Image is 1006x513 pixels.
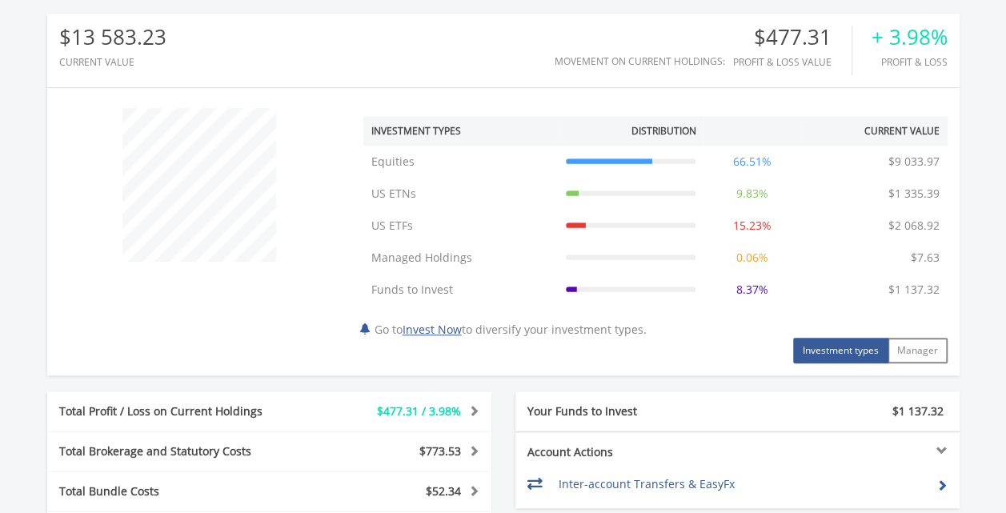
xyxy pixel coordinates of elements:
td: Funds to Invest [363,274,558,306]
div: Profit & Loss Value [733,57,852,67]
td: 15.23% [703,210,801,242]
span: $773.53 [419,443,461,459]
div: $13 583.23 [59,26,166,49]
button: Investment types [793,338,888,363]
th: Investment Types [363,116,558,146]
td: Inter-account Transfers & EasyFx [559,472,924,496]
td: US ETNs [363,178,558,210]
td: $1 335.39 [880,178,948,210]
span: $52.34 [426,483,461,499]
div: Go to to diversify your investment types. [351,100,960,363]
td: $2 068.92 [880,210,948,242]
div: Total Brokerage and Statutory Costs [47,443,307,459]
span: $1 137.32 [892,403,944,419]
td: US ETFs [363,210,558,242]
td: $7.63 [903,242,948,274]
td: $9 033.97 [880,146,948,178]
div: Total Bundle Costs [47,483,307,499]
td: 0.06% [703,242,801,274]
button: Manager [888,338,948,363]
div: Profit & Loss [872,57,948,67]
div: Distribution [631,124,695,138]
span: $477.31 / 3.98% [377,403,461,419]
div: Account Actions [515,444,738,460]
div: $477.31 [733,26,852,49]
td: 9.83% [703,178,801,210]
th: Current Value [801,116,948,146]
td: 8.37% [703,274,801,306]
div: Movement on Current Holdings: [555,56,725,66]
div: CURRENT VALUE [59,57,166,67]
div: Your Funds to Invest [515,403,738,419]
a: Invest Now [403,322,462,337]
td: Equities [363,146,558,178]
div: + 3.98% [872,26,948,49]
div: Total Profit / Loss on Current Holdings [47,403,307,419]
td: 66.51% [703,146,801,178]
td: $1 137.32 [880,274,948,306]
td: Managed Holdings [363,242,558,274]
